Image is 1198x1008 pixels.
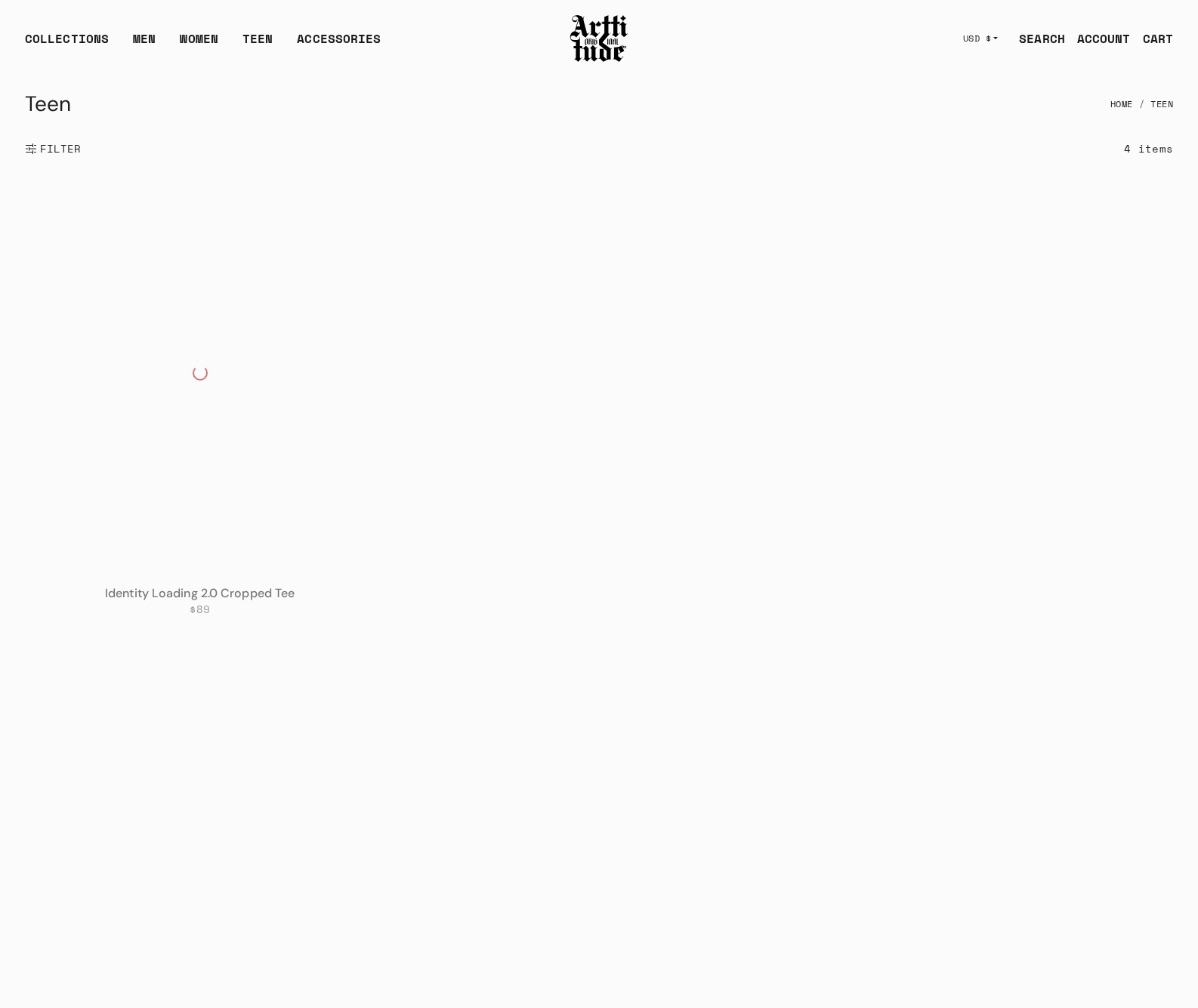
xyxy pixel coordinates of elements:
[13,29,393,60] ul: Main navigation
[105,585,295,601] a: Identity Loading 2.0 Cropped Tee
[190,603,211,616] span: $89
[1,174,399,572] a: Identity Loading 2.0 Cropped Tee
[37,141,82,156] span: FILTER
[954,22,1008,55] button: USD $
[242,29,273,60] a: TEEN
[25,86,71,122] h1: Teen
[1007,23,1065,54] a: SEARCH
[963,32,992,45] span: USD $
[297,29,381,60] div: ACCESSORIES
[1110,88,1133,121] a: Home
[1131,23,1173,54] a: Open cart
[1143,29,1173,48] div: CART
[1065,23,1131,54] a: ACCOUNT
[133,29,156,60] a: MEN
[569,13,629,64] img: Arttitude
[1124,140,1173,157] div: 4 items
[25,29,109,60] div: COLLECTIONS
[1133,88,1174,121] li: Teen
[25,132,82,165] button: Show filters
[180,29,218,60] a: WOMEN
